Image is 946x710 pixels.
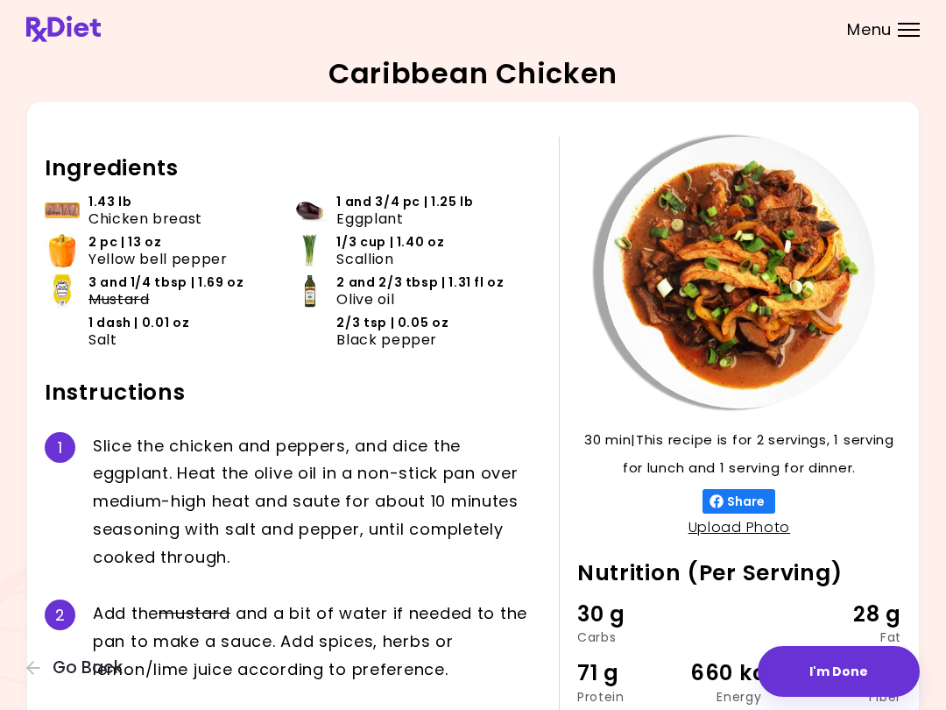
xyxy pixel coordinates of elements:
[685,691,793,703] div: Energy
[336,291,394,308] span: Olive oil
[577,598,685,631] div: 30 g
[45,600,75,630] div: 2
[45,154,541,182] h2: Ingredients
[45,432,75,463] div: 1
[724,494,768,508] span: Share
[702,489,775,514] button: Share
[688,517,791,537] a: Upload Photo
[577,691,685,703] div: Protein
[336,194,473,210] span: 1 and 3/4 pc | 1.25 lb
[88,274,244,291] span: 3 and 1/4 tbsp | 1.69 oz
[88,331,117,348] span: Salt
[159,602,230,624] s: mustard
[794,598,901,631] div: 28 g
[88,291,149,308] span: Mustard
[53,658,123,678] span: Go Back
[93,600,541,684] div: Add the and a bit of water if needed to the pan to make a sauce. Add spices, herbs or lemon/lime ...
[26,16,101,42] img: RxDiet
[577,426,901,482] p: 30 min | This recipe is for 2 servings, 1 serving for lunch and 1 serving for dinner.
[336,251,393,267] span: Scallion
[45,379,541,407] h2: Instructions
[336,274,504,291] span: 2 and 2/3 tbsp | 1.31 fl oz
[577,657,685,690] div: 71 g
[847,22,892,38] span: Menu
[577,631,685,643] div: Carbs
[336,210,403,227] span: Eggplant
[685,657,793,690] div: 660 kcal
[577,559,901,587] h2: Nutrition (Per Serving)
[26,658,131,678] button: Go Back
[88,315,189,331] span: 1 dash | 0.01 oz
[328,60,618,88] h2: Caribbean Chicken
[336,331,437,348] span: Black pepper
[336,234,444,251] span: 1/3 cup | 1.40 oz
[758,646,920,697] button: I'm Done
[88,251,228,267] span: Yellow bell pepper
[336,315,448,331] span: 2/3 tsp | 0.05 oz
[794,631,901,643] div: Fat
[88,210,202,227] span: Chicken breast
[88,194,131,210] span: 1.43 lb
[93,432,541,572] div: Slice the chicken and peppers, and dice the eggplant. Heat the olive oil in a non-stick pan over ...
[88,234,162,251] span: 2 pc | 13 oz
